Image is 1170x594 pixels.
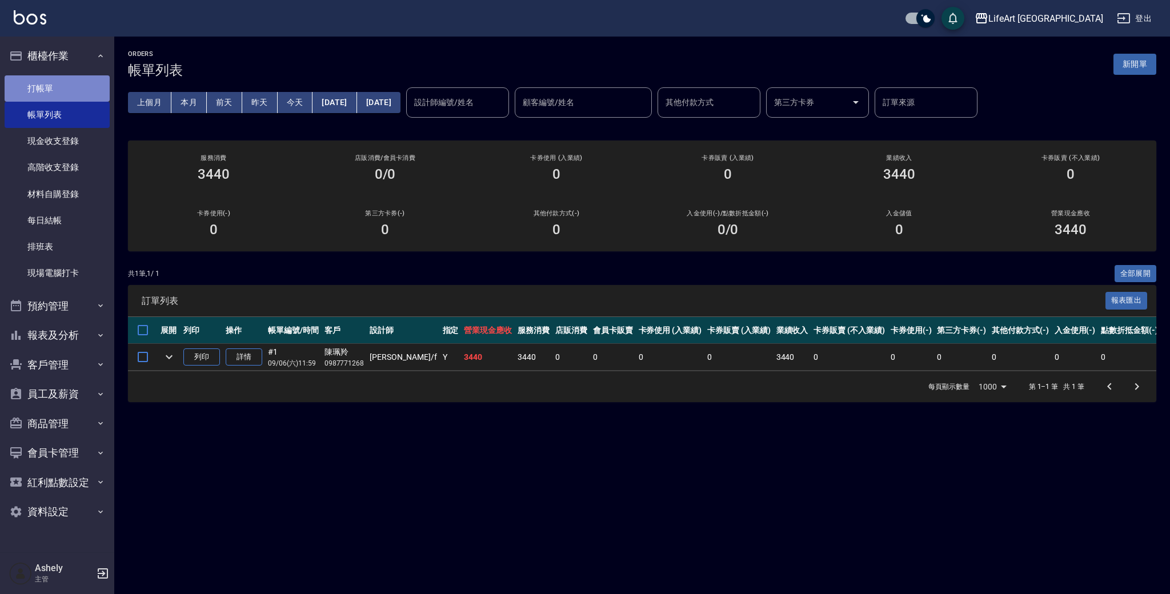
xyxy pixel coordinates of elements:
th: 帳單編號/時間 [265,317,322,344]
div: 1000 [974,371,1011,402]
p: 0987771268 [324,358,364,368]
th: 第三方卡券(-) [934,317,989,344]
th: 服務消費 [515,317,552,344]
button: 今天 [278,92,313,113]
th: 卡券使用(-) [888,317,935,344]
button: Open [847,93,865,111]
button: 登出 [1112,8,1156,29]
h3: 0 [724,166,732,182]
th: 入金使用(-) [1052,317,1099,344]
a: 報表匯出 [1105,295,1148,306]
th: 操作 [223,317,265,344]
th: 店販消費 [552,317,590,344]
a: 詳情 [226,348,262,366]
h2: 其他付款方式(-) [484,210,628,217]
td: 0 [552,344,590,371]
button: 本月 [171,92,207,113]
a: 高階收支登錄 [5,154,110,180]
th: 營業現金應收 [461,317,515,344]
h3: 帳單列表 [128,62,183,78]
p: 主管 [35,574,93,584]
button: 紅利點數設定 [5,468,110,497]
h3: 0 [381,222,389,238]
img: Person [9,562,32,585]
a: 材料自購登錄 [5,181,110,207]
img: Logo [14,10,46,25]
td: 0 [934,344,989,371]
h2: 卡券使用(-) [142,210,286,217]
th: 其他付款方式(-) [989,317,1052,344]
h3: 服務消費 [142,154,286,162]
td: 0 [989,344,1052,371]
th: 點數折抵金額(-) [1098,317,1161,344]
th: 設計師 [367,317,439,344]
h5: Ashely [35,563,93,574]
h2: 卡券販賣 (入業績) [656,154,800,162]
div: LifeArt [GEOGRAPHIC_DATA] [988,11,1103,26]
th: 卡券使用 (入業績) [636,317,705,344]
h2: 第三方卡券(-) [313,210,457,217]
td: 0 [704,344,774,371]
p: 09/06 (六) 11:59 [268,358,319,368]
th: 卡券販賣 (入業績) [704,317,774,344]
h3: 0/0 [375,166,396,182]
button: 報表匯出 [1105,292,1148,310]
button: 員工及薪資 [5,379,110,409]
td: 0 [636,344,705,371]
button: 新開單 [1113,54,1156,75]
h3: 3440 [883,166,915,182]
div: 陳珮羚 [324,346,364,358]
button: [DATE] [312,92,356,113]
h3: 0 [210,222,218,238]
button: 列印 [183,348,220,366]
td: 0 [888,344,935,371]
button: 昨天 [242,92,278,113]
th: 指定 [440,317,462,344]
h3: 3440 [198,166,230,182]
a: 每日結帳 [5,207,110,234]
h2: 店販消費 /會員卡消費 [313,154,457,162]
th: 展開 [158,317,181,344]
button: 全部展開 [1115,265,1157,283]
th: 會員卡販賣 [590,317,636,344]
button: 會員卡管理 [5,438,110,468]
h3: 0 [552,222,560,238]
h3: 0 [1067,166,1075,182]
h2: 卡券使用 (入業績) [484,154,628,162]
a: 帳單列表 [5,102,110,128]
h2: 入金使用(-) /點數折抵金額(-) [656,210,800,217]
span: 訂單列表 [142,295,1105,307]
th: 列印 [181,317,223,344]
td: Y [440,344,462,371]
td: 0 [1098,344,1161,371]
p: 每頁顯示數量 [928,382,969,392]
button: 客戶管理 [5,350,110,380]
td: 0 [590,344,636,371]
th: 業績收入 [774,317,811,344]
th: 客戶 [322,317,367,344]
td: #1 [265,344,322,371]
h2: 入金儲值 [827,210,971,217]
button: 上個月 [128,92,171,113]
h2: ORDERS [128,50,183,58]
p: 第 1–1 筆 共 1 筆 [1029,382,1084,392]
a: 現金收支登錄 [5,128,110,154]
button: save [941,7,964,30]
a: 新開單 [1113,58,1156,69]
button: [DATE] [357,92,400,113]
a: 現場電腦打卡 [5,260,110,286]
h2: 卡券販賣 (不入業績) [999,154,1143,162]
button: 報表及分析 [5,320,110,350]
button: LifeArt [GEOGRAPHIC_DATA] [970,7,1108,30]
td: 0 [811,344,887,371]
h2: 業績收入 [827,154,971,162]
button: expand row [161,348,178,366]
h2: 營業現金應收 [999,210,1143,217]
th: 卡券販賣 (不入業績) [811,317,887,344]
h3: 0 /0 [718,222,739,238]
a: 打帳單 [5,75,110,102]
td: 0 [1052,344,1099,371]
h3: 0 [895,222,903,238]
td: 3440 [774,344,811,371]
button: 預約管理 [5,291,110,321]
